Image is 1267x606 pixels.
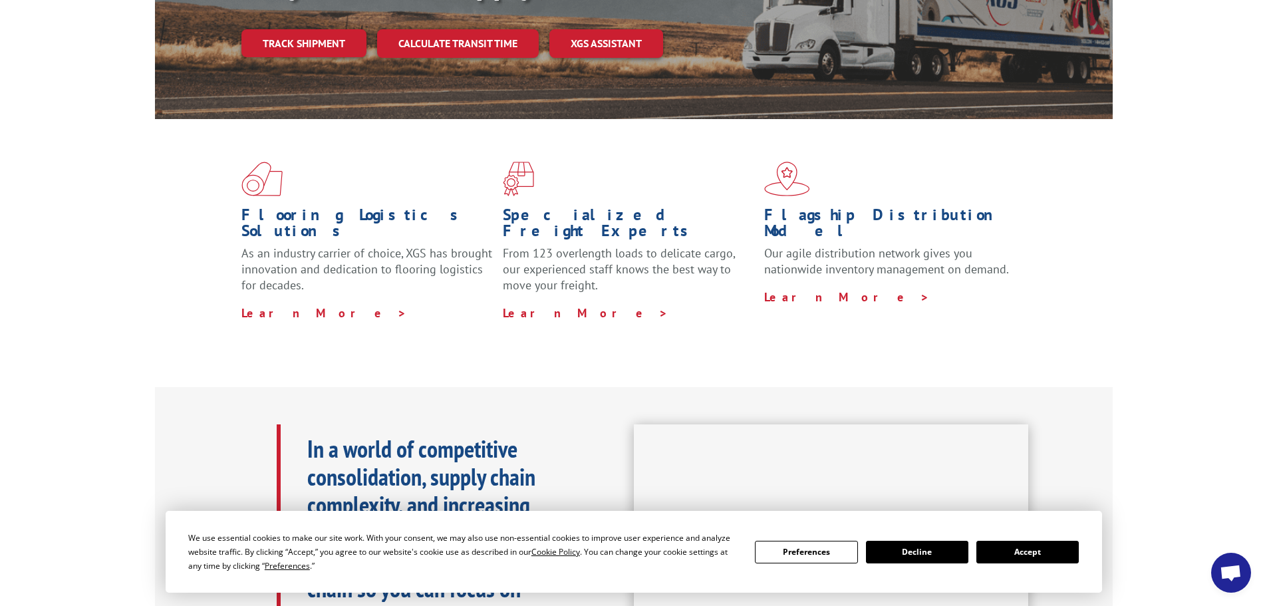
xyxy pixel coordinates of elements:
button: Decline [866,541,968,563]
img: xgs-icon-total-supply-chain-intelligence-red [241,162,283,196]
div: Cookie Consent Prompt [166,511,1102,593]
div: We use essential cookies to make our site work. With your consent, we may also use non-essential ... [188,531,739,573]
h1: Specialized Freight Experts [503,207,754,245]
button: Preferences [755,541,857,563]
a: Learn More > [241,305,407,321]
p: From 123 overlength loads to delicate cargo, our experienced staff knows the best way to move you... [503,245,754,305]
a: Track shipment [241,29,366,57]
a: Calculate transit time [377,29,539,58]
span: Preferences [265,560,310,571]
span: Cookie Policy [531,546,580,557]
span: Our agile distribution network gives you nationwide inventory management on demand. [764,245,1009,277]
a: XGS ASSISTANT [549,29,663,58]
img: xgs-icon-flagship-distribution-model-red [764,162,810,196]
h1: Flagship Distribution Model [764,207,1016,245]
button: Accept [976,541,1079,563]
h1: Flooring Logistics Solutions [241,207,493,245]
img: xgs-icon-focused-on-flooring-red [503,162,534,196]
a: Learn More > [764,289,930,305]
div: Open chat [1211,553,1251,593]
span: As an industry carrier of choice, XGS has brought innovation and dedication to flooring logistics... [241,245,492,293]
a: Learn More > [503,305,668,321]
